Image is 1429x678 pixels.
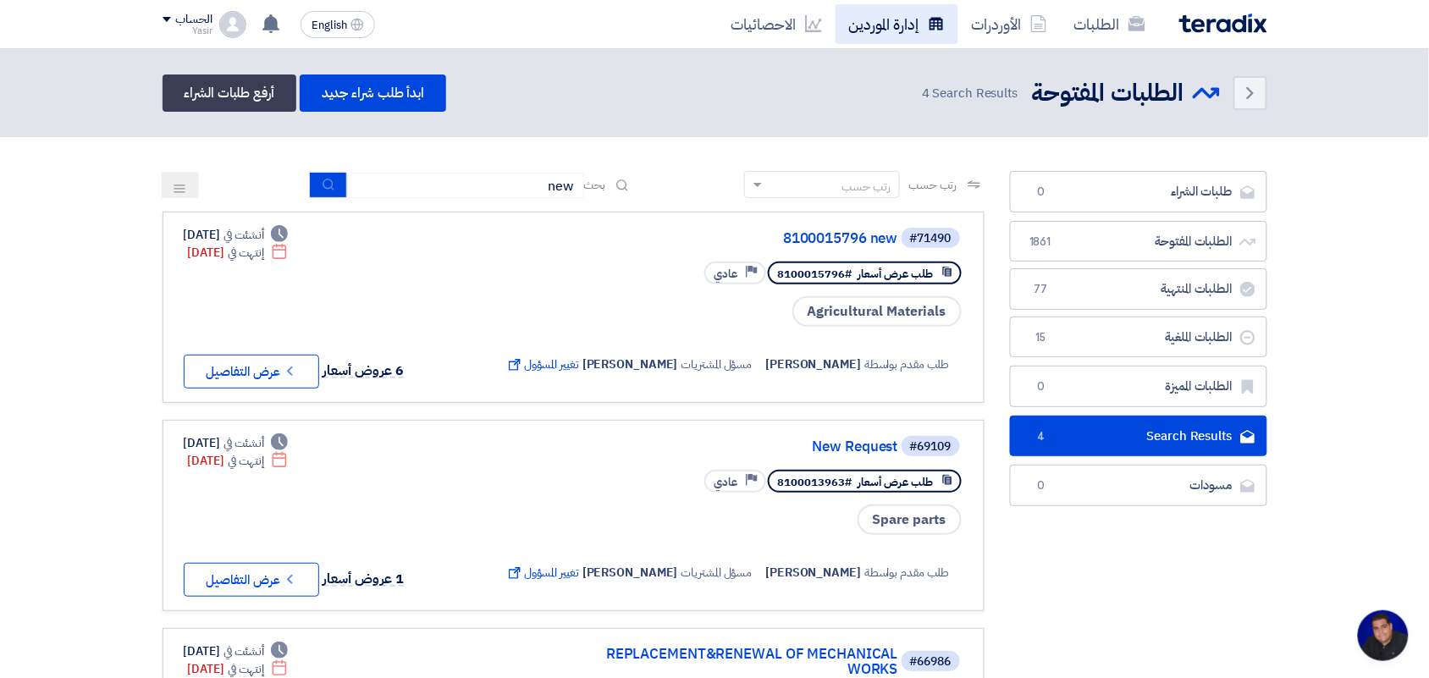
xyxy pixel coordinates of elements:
span: #8100013963 [778,474,852,490]
a: الاحصائيات [718,4,836,44]
div: [DATE] [188,452,289,470]
span: [PERSON_NAME] [766,564,862,582]
span: إنتهت في [228,244,264,262]
div: [DATE] [184,226,289,244]
span: 1861 [1031,234,1051,251]
span: إنتهت في [228,660,264,678]
span: Search Results [922,84,1018,103]
span: طلب مقدم بواسطة [864,356,950,373]
div: Yasir [163,26,212,36]
h2: الطلبات المفتوحة [1032,77,1184,110]
div: Open chat [1358,610,1409,661]
input: ابحث بعنوان أو رقم الطلب [347,173,584,198]
a: الطلبات الملغية15 [1010,317,1267,358]
a: الطلبات المنتهية77 [1010,268,1267,310]
div: #71490 [910,233,952,245]
span: 15 [1031,329,1051,346]
span: عادي [714,474,738,490]
span: [PERSON_NAME] [766,356,862,373]
a: Search Results4 [1010,416,1267,457]
a: REPLACEMENT&RENEWAL OF MECHANICAL WORKS [560,647,898,677]
a: أرفع طلبات الشراء [163,74,296,112]
a: ابدأ طلب شراء جديد [300,74,446,112]
span: 4 [1031,428,1051,445]
div: [DATE] [188,660,289,678]
a: مسودات0 [1010,465,1267,506]
span: 4 [922,84,930,102]
span: 1 عروض أسعار [323,569,405,589]
span: [PERSON_NAME] [582,564,678,582]
span: أنشئت في [223,642,264,660]
span: عادي [714,266,738,282]
span: 0 [1031,378,1051,395]
span: تغيير المسؤول [505,356,579,373]
button: عرض التفاصيل [184,355,319,389]
a: الأوردرات [958,4,1061,44]
a: الطلبات المفتوحة1861 [1010,221,1267,262]
span: English [312,19,347,31]
span: 6 عروض أسعار [323,361,405,381]
span: تغيير المسؤول [505,564,579,582]
span: 0 [1031,184,1051,201]
span: مسؤل المشتريات [681,564,753,582]
button: عرض التفاصيل [184,563,319,597]
span: 77 [1031,281,1051,298]
span: مسؤل المشتريات [681,356,753,373]
img: Teradix logo [1179,14,1267,33]
span: إنتهت في [228,452,264,470]
span: أنشئت في [223,434,264,452]
span: Spare parts [858,504,962,535]
div: [DATE] [188,244,289,262]
span: 0 [1031,477,1051,494]
img: profile_test.png [219,11,246,38]
span: Agricultural Materials [792,296,962,327]
a: New Request [560,439,898,455]
div: الحساب [176,13,212,27]
span: أنشئت في [223,226,264,244]
span: طلب عرض أسعار [858,474,934,490]
span: رتب حسب [908,176,957,194]
div: [DATE] [184,434,289,452]
span: [PERSON_NAME] [582,356,678,373]
span: #8100015796 [778,266,852,282]
a: الطلبات المميزة0 [1010,366,1267,407]
div: رتب حسب [841,178,891,196]
span: طلب عرض أسعار [858,266,934,282]
a: 8100015796 new [560,231,898,246]
div: #69109 [910,441,952,453]
span: طلب مقدم بواسطة [864,564,950,582]
a: إدارة الموردين [836,4,958,44]
div: #66986 [910,656,952,668]
div: [DATE] [184,642,289,660]
a: طلبات الشراء0 [1010,171,1267,212]
button: English [301,11,375,38]
a: الطلبات [1061,4,1159,44]
span: بحث [584,176,606,194]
